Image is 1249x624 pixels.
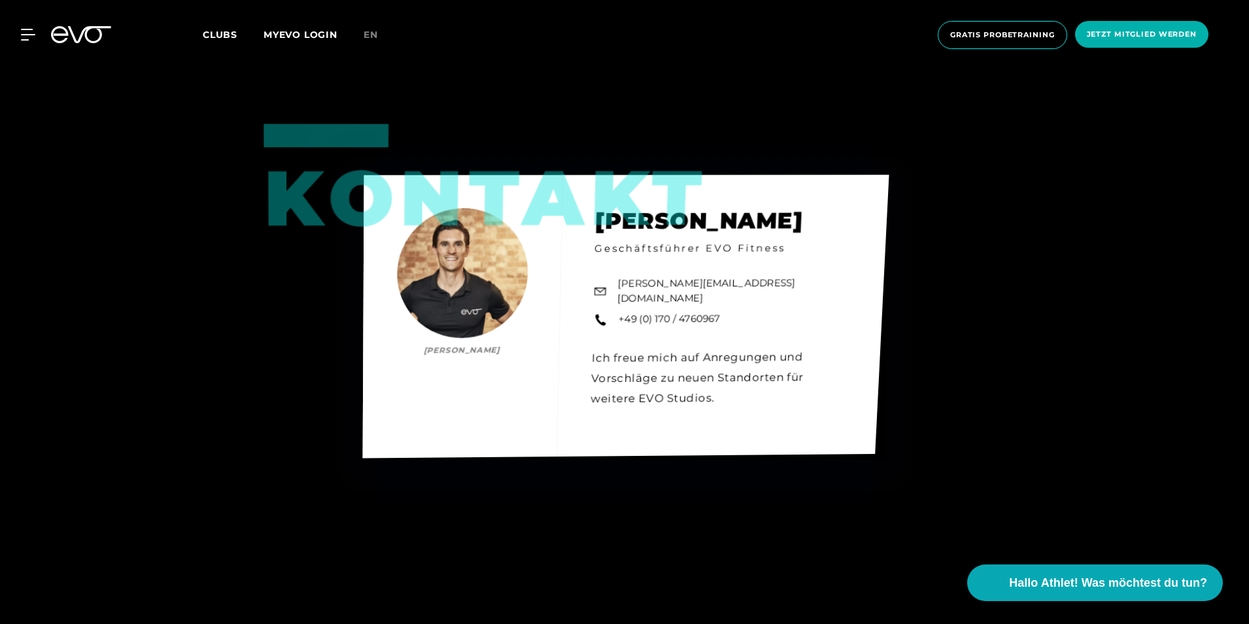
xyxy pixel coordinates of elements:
a: MYEVO LOGIN [264,29,337,41]
a: [PERSON_NAME][EMAIL_ADDRESS][DOMAIN_NAME] [617,275,852,305]
span: Jetzt Mitglied werden [1087,29,1197,40]
span: Gratis Probetraining [950,29,1055,41]
a: Clubs [203,28,264,41]
button: Hallo Athlet! Was möchtest du tun? [967,564,1223,601]
span: Clubs [203,29,237,41]
span: en [364,29,378,41]
a: en [364,27,394,43]
a: Jetzt Mitglied werden [1071,21,1212,49]
a: +49 (0) 170 / 4760967 [619,311,721,326]
span: Hallo Athlet! Was möchtest du tun? [1009,574,1207,592]
a: Gratis Probetraining [934,21,1071,49]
